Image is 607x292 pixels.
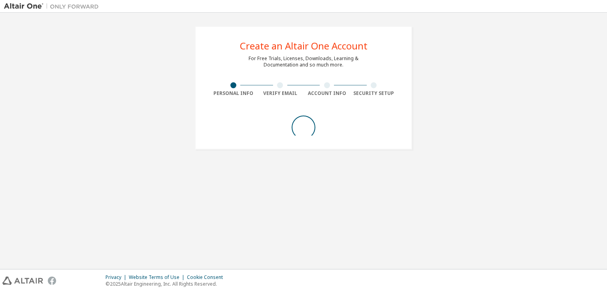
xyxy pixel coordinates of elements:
[106,281,228,287] p: © 2025 Altair Engineering, Inc. All Rights Reserved.
[351,90,398,97] div: Security Setup
[249,55,358,68] div: For Free Trials, Licenses, Downloads, Learning & Documentation and so much more.
[2,277,43,285] img: altair_logo.svg
[187,274,228,281] div: Cookie Consent
[106,274,129,281] div: Privacy
[48,277,56,285] img: facebook.svg
[210,90,257,97] div: Personal Info
[257,90,304,97] div: Verify Email
[303,90,351,97] div: Account Info
[240,41,368,51] div: Create an Altair One Account
[129,274,187,281] div: Website Terms of Use
[4,2,103,10] img: Altair One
